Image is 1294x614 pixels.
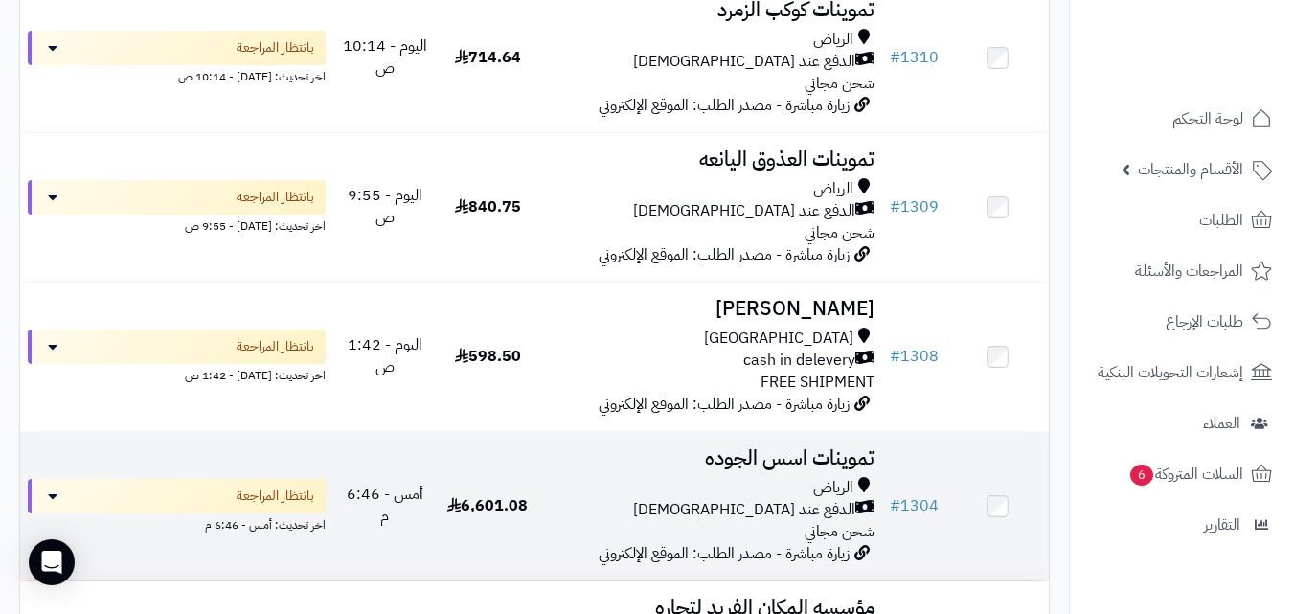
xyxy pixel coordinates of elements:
[237,487,314,506] span: بانتظار المراجعة
[813,178,853,200] span: الرياض
[890,494,900,517] span: #
[1204,512,1240,538] span: التقارير
[805,221,874,244] span: شحن مجاني
[890,46,939,69] a: #1310
[890,46,900,69] span: #
[1203,410,1240,437] span: العملاء
[890,345,900,368] span: #
[1081,96,1283,142] a: لوحة التحكم
[599,243,850,266] span: زيارة مباشرة - مصدر الطلب: الموقع الإلكتروني
[347,483,423,528] span: أمس - 6:46 م
[633,51,855,73] span: الدفع عند [DEMOGRAPHIC_DATA]
[1081,350,1283,396] a: إشعارات التحويلات البنكية
[1135,258,1243,284] span: المراجعات والأسئلة
[1130,465,1153,486] span: 6
[28,513,326,534] div: اخر تحديث: أمس - 6:46 م
[1138,156,1243,183] span: الأقسام والمنتجات
[805,72,874,95] span: شحن مجاني
[547,298,874,320] h3: [PERSON_NAME]
[1128,461,1243,488] span: السلات المتروكة
[348,184,422,229] span: اليوم - 9:55 ص
[890,195,900,218] span: #
[29,539,75,585] div: Open Intercom Messenger
[1199,207,1243,234] span: الطلبات
[28,65,326,85] div: اخر تحديث: [DATE] - 10:14 ص
[599,393,850,416] span: زيارة مباشرة - مصدر الطلب: الموقع الإلكتروني
[1172,105,1243,132] span: لوحة التحكم
[1081,502,1283,548] a: التقارير
[547,447,874,469] h3: تموينات اسس الجوده
[890,345,939,368] a: #1308
[28,215,326,235] div: اخر تحديث: [DATE] - 9:55 ص
[237,337,314,356] span: بانتظار المراجعة
[455,345,521,368] span: 598.50
[743,350,855,372] span: cash in delevery
[633,499,855,521] span: الدفع عند [DEMOGRAPHIC_DATA]
[599,542,850,565] span: زيارة مباشرة - مصدر الطلب: الموقع الإلكتروني
[633,200,855,222] span: الدفع عند [DEMOGRAPHIC_DATA]
[1081,400,1283,446] a: العملاء
[813,477,853,499] span: الرياض
[237,38,314,57] span: بانتظار المراجعة
[1081,197,1283,243] a: الطلبات
[1166,308,1243,335] span: طلبات الإرجاع
[813,29,853,51] span: الرياض
[761,371,874,394] span: FREE SHIPMENT
[455,46,521,69] span: 714.64
[447,494,528,517] span: 6,601.08
[704,328,853,350] span: [GEOGRAPHIC_DATA]
[1098,359,1243,386] span: إشعارات التحويلات البنكية
[1081,248,1283,294] a: المراجعات والأسئلة
[805,520,874,543] span: شحن مجاني
[890,494,939,517] a: #1304
[547,148,874,171] h3: تموينات العذوق اليانعه
[28,364,326,384] div: اخر تحديث: [DATE] - 1:42 ص
[455,195,521,218] span: 840.75
[348,333,422,378] span: اليوم - 1:42 ص
[1081,451,1283,497] a: السلات المتروكة6
[237,188,314,207] span: بانتظار المراجعة
[890,195,939,218] a: #1309
[343,34,427,80] span: اليوم - 10:14 ص
[599,94,850,117] span: زيارة مباشرة - مصدر الطلب: الموقع الإلكتروني
[1081,299,1283,345] a: طلبات الإرجاع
